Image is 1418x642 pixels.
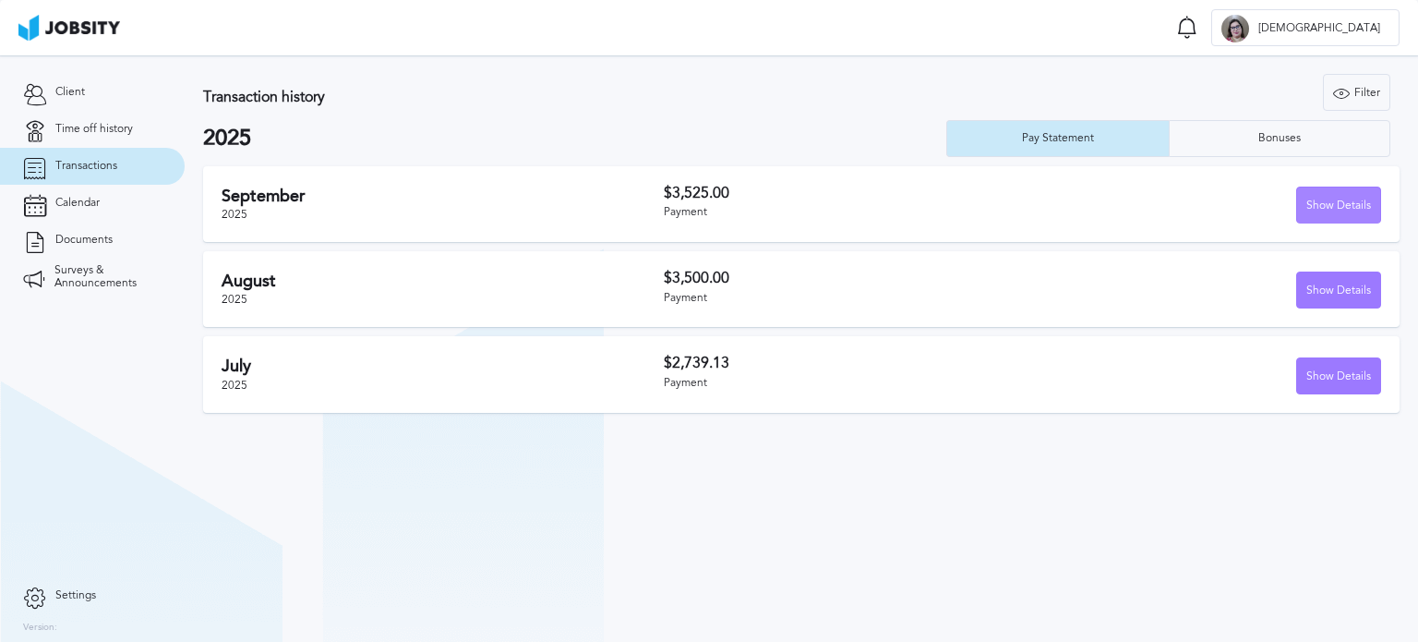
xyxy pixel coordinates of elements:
[222,293,247,306] span: 2025
[222,272,664,291] h2: August
[664,270,1023,286] h3: $3,500.00
[1297,273,1380,309] div: Show Details
[1169,120,1391,157] button: Bonuses
[55,160,117,173] span: Transactions
[1211,9,1400,46] button: T[DEMOGRAPHIC_DATA]
[222,187,664,206] h2: September
[1323,74,1390,111] button: Filter
[222,379,247,392] span: 2025
[664,185,1023,201] h3: $3,525.00
[23,623,57,634] label: Version:
[222,208,247,221] span: 2025
[55,86,85,99] span: Client
[55,197,100,210] span: Calendar
[54,264,162,290] span: Surveys & Announcements
[18,15,120,41] img: ab4bad089aa723f57921c736e9817d99.png
[1249,22,1389,35] span: [DEMOGRAPHIC_DATA]
[1296,272,1381,309] button: Show Details
[55,234,113,247] span: Documents
[55,123,133,136] span: Time off history
[1249,132,1310,145] div: Bonuses
[1296,187,1381,224] button: Show Details
[664,292,1023,305] div: Payment
[1221,15,1249,42] div: T
[664,206,1023,219] div: Payment
[1324,75,1389,112] div: Filter
[946,120,1169,157] button: Pay Statement
[1297,188,1380,224] div: Show Details
[55,589,96,602] span: Settings
[203,126,946,151] h2: 2025
[222,357,664,376] h2: July
[1297,358,1380,395] div: Show Details
[1013,132,1103,145] div: Pay Statement
[203,89,852,105] h3: Transaction history
[664,355,1023,371] h3: $2,739.13
[664,377,1023,390] div: Payment
[1296,357,1381,394] button: Show Details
